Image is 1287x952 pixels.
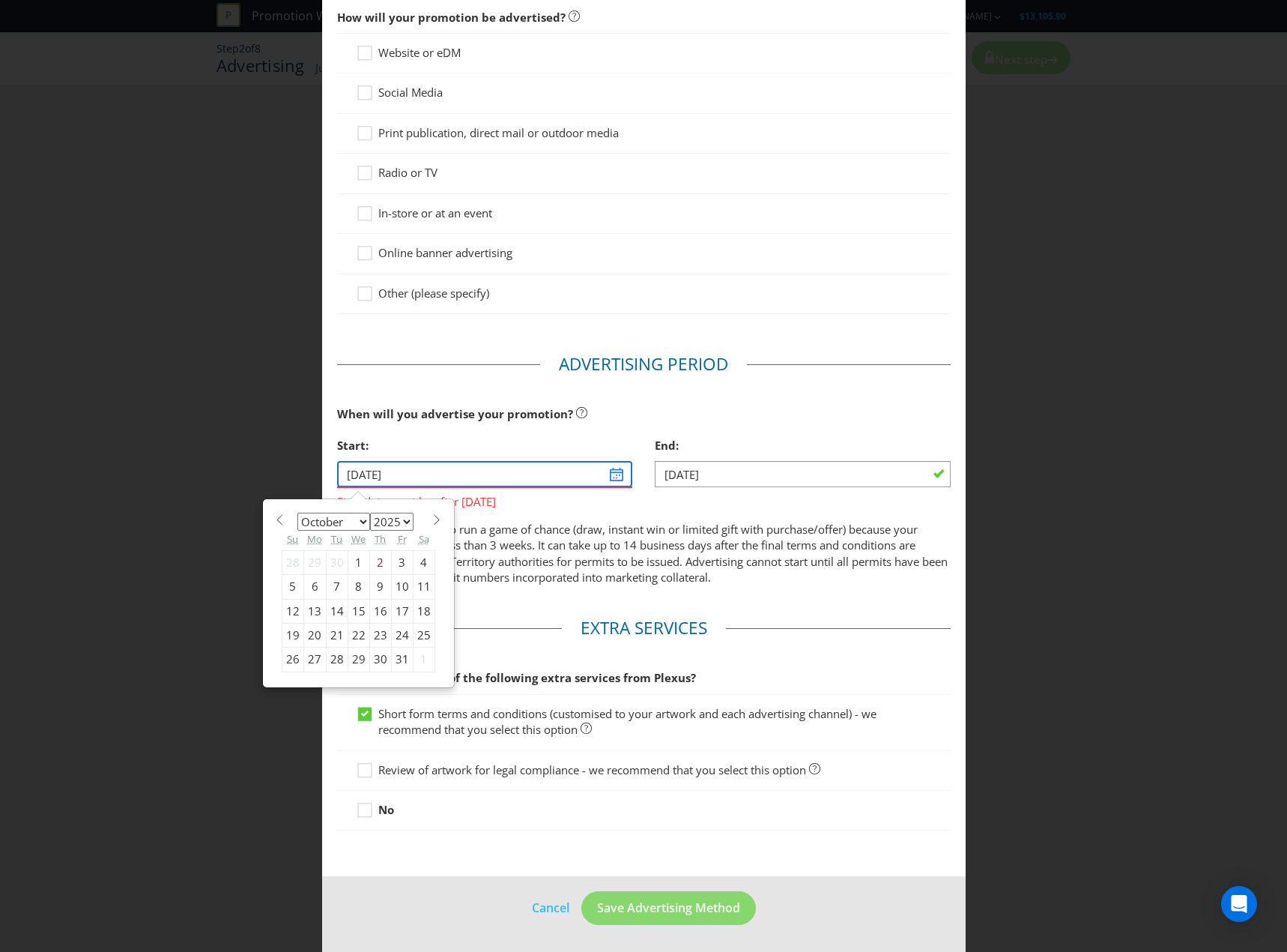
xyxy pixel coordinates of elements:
[337,406,573,421] span: When will you advertise your promotion?
[655,430,951,461] div: End:
[282,624,303,648] div: 19
[413,599,434,623] div: 18
[287,532,298,546] abbr: Sunday
[1221,886,1257,922] div: Open Intercom Messenger
[303,648,326,672] div: 27
[391,575,413,599] div: 10
[337,10,566,25] span: How will your promotion be advertised?
[378,205,492,220] span: In-store or at an event
[303,575,326,599] div: 6
[337,670,696,685] span: Would you like any of the following extra services from Plexus?
[413,575,434,599] div: 11
[282,550,303,574] div: 28
[391,599,413,623] div: 17
[581,891,756,925] button: Save Advertising Method
[391,550,413,574] div: 3
[326,575,348,599] div: 7
[348,599,369,623] div: 15
[391,624,413,648] div: 24
[369,648,391,672] div: 30
[378,802,394,817] strong: No
[398,532,407,546] abbr: Friday
[326,550,348,574] div: 30
[303,599,326,623] div: 13
[282,599,303,623] div: 12
[303,624,326,648] div: 20
[531,899,570,918] a: Cancel
[378,245,512,260] span: Online banner advertising
[369,599,391,623] div: 16
[378,706,876,737] span: Short form terms and conditions (customised to your artwork and each advertising channel) - we re...
[413,648,434,672] div: 1
[413,550,434,574] div: 4
[326,599,348,623] div: 14
[419,532,429,546] abbr: Saturday
[369,575,391,599] div: 9
[540,352,747,376] legend: Advertising Period
[326,648,348,672] div: 28
[348,624,369,648] div: 22
[282,648,303,672] div: 26
[562,616,726,640] legend: Extra Services
[369,624,391,648] div: 23
[378,286,489,301] span: Other (please specify)
[391,648,413,672] div: 31
[378,165,437,180] span: Radio or TV
[378,85,443,100] span: Social Media
[337,461,633,487] input: DD/MM/YY
[337,488,633,510] span: Start date must be after [DATE]
[655,461,951,487] input: DD/MM/YY
[378,762,806,777] span: Review of artwork for legal compliance - we recommend that you select this option
[369,550,391,574] div: 2
[303,550,326,574] div: 29
[348,648,369,672] div: 29
[351,532,366,546] abbr: Wednesday
[326,624,348,648] div: 21
[378,125,619,140] span: Print publication, direct mail or outdoor media
[337,430,633,461] div: Start:
[375,532,386,546] abbr: Thursday
[597,900,740,916] span: Save Advertising Method
[331,532,342,546] abbr: Tuesday
[307,532,322,546] abbr: Monday
[337,522,951,586] p: You may not be able to run a game of chance (draw, instant win or limited gift with purchase/offe...
[348,550,369,574] div: 1
[282,575,303,599] div: 5
[348,575,369,599] div: 8
[378,45,461,60] span: Website or eDM
[413,624,434,648] div: 25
